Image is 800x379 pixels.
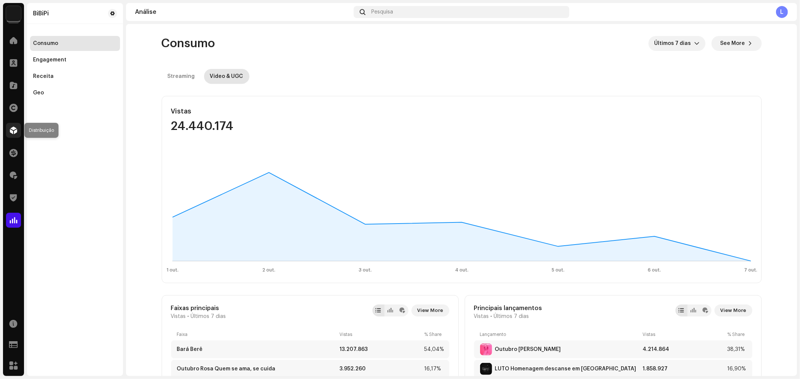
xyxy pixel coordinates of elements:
div: 1.858.927 [643,366,725,372]
div: Análise [135,9,351,15]
div: BiBiPi [33,10,49,16]
span: Vistas [171,313,186,319]
text: 6 out. [648,268,661,272]
span: Últimos 7 dias [494,313,529,319]
span: Últimos 7 dias [654,36,694,51]
div: Video & UGC [210,69,243,84]
div: 38,31% [728,346,746,352]
button: See More [711,36,762,51]
span: • [188,313,189,319]
div: Receita [33,73,54,79]
img: 97BE3F77-57C5-44B3-AF80-69BF5E35B989 [480,343,492,355]
div: Vistas [340,331,422,337]
text: 3 out. [359,268,372,272]
div: 16,90% [728,366,746,372]
re-m-nav-item: Geo [30,85,120,100]
div: % Share [425,331,443,337]
div: Principais lançamentos [474,304,542,312]
button: View More [714,304,752,316]
span: Vistas [474,313,489,319]
span: Consumo [162,36,215,51]
div: 13.207.863 [340,346,422,352]
re-m-nav-item: Engagement [30,52,120,67]
div: Engagement [33,57,66,63]
text: 5 out. [552,268,564,272]
div: 54,04% [425,346,443,352]
img: 8570ccf7-64aa-46bf-9f70-61ee3b8451d8 [6,6,21,21]
text: 4 out. [455,268,468,272]
re-m-nav-item: Receita [30,69,120,84]
div: Bará Berê [177,346,203,352]
div: Vistas [171,105,353,117]
img: F6DCD680-46CB-4B39-828D-5FB2DAA1C1EE [480,363,492,375]
text: 2 out. [262,268,275,272]
div: Faixas principais [171,304,226,312]
div: Consumo [33,40,58,46]
span: See More [720,36,745,51]
span: View More [720,303,746,318]
span: • [491,313,492,319]
re-m-nav-item: Consumo [30,36,120,51]
span: Pesquisa [371,9,393,15]
div: L [776,6,788,18]
text: 1 out. [167,268,179,272]
div: Vistas [643,331,725,337]
div: Streaming [168,69,195,84]
div: dropdown trigger [694,36,699,51]
span: View More [417,303,443,318]
div: % Share [728,331,746,337]
div: Outubro Rosa Quem se ama, se cuida [177,366,276,372]
div: Outubro Rosa [495,346,561,352]
button: View More [411,304,449,316]
div: 16,17% [425,366,443,372]
div: Faixa [177,331,337,337]
text: 7 out. [744,268,757,272]
div: Lançamento [480,331,640,337]
span: Últimos 7 dias [191,313,226,319]
div: Geo [33,90,44,96]
div: 4.214.864 [643,346,725,352]
div: 24.440.174 [171,120,353,132]
div: 3.952.260 [340,366,422,372]
div: LUTO Homenagem descanse em Paz [495,366,636,372]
